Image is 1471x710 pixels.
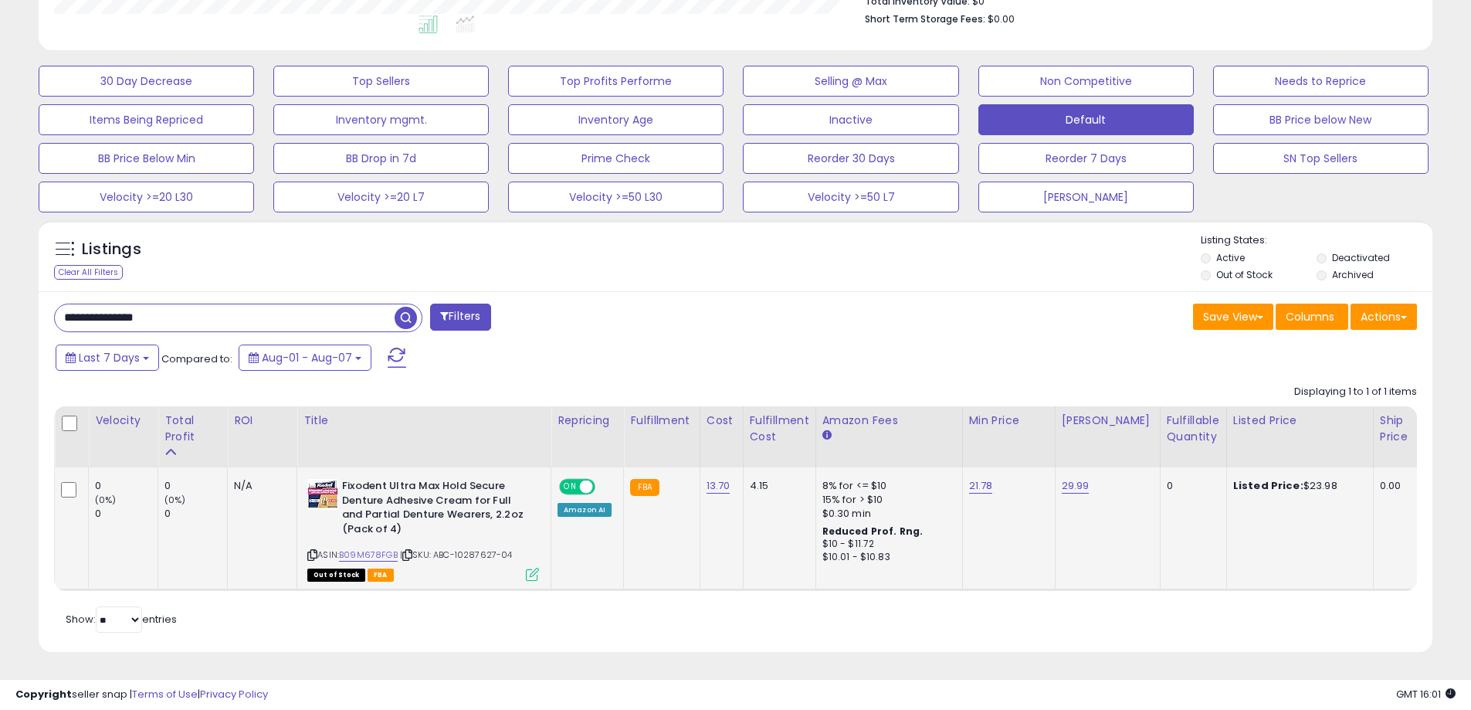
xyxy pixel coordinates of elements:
[307,569,365,582] span: All listings that are currently out of stock and unavailable for purchase on Amazon
[82,239,141,260] h5: Listings
[164,479,227,493] div: 0
[743,104,958,135] button: Inactive
[822,538,951,551] div: $10 - $11.72
[508,66,724,97] button: Top Profits Performe
[39,143,254,174] button: BB Price Below Min
[56,345,159,371] button: Last 7 Days
[1213,104,1429,135] button: BB Price below New
[822,507,951,521] div: $0.30 min
[1332,251,1390,264] label: Deactivated
[1216,268,1273,281] label: Out of Stock
[593,481,618,494] span: OFF
[750,413,809,445] div: Fulfillment Cost
[95,494,117,506] small: (0%)
[1167,479,1215,493] div: 0
[273,143,489,174] button: BB Drop in 7d
[743,66,958,97] button: Selling @ Max
[822,429,832,443] small: Amazon Fees.
[39,104,254,135] button: Items Being Repriced
[1233,478,1303,493] b: Listed Price:
[508,104,724,135] button: Inventory Age
[95,507,158,521] div: 0
[164,507,227,521] div: 0
[707,478,730,494] a: 13.70
[54,265,123,280] div: Clear All Filters
[1167,413,1220,445] div: Fulfillable Quantity
[273,182,489,212] button: Velocity >=20 L7
[969,478,993,494] a: 21.78
[1294,385,1417,399] div: Displaying 1 to 1 of 1 items
[15,688,268,702] div: seller snap | |
[630,479,659,496] small: FBA
[95,479,158,493] div: 0
[1332,268,1374,281] label: Archived
[307,479,338,510] img: 51T96W5ZV6L._SL40_.jpg
[234,413,290,429] div: ROI
[508,143,724,174] button: Prime Check
[1276,304,1348,330] button: Columns
[822,479,951,493] div: 8% for <= $10
[743,143,958,174] button: Reorder 30 Days
[1062,478,1090,494] a: 29.99
[79,350,140,365] span: Last 7 Days
[239,345,371,371] button: Aug-01 - Aug-07
[1286,309,1334,324] span: Columns
[161,352,232,366] span: Compared to:
[15,687,72,702] strong: Copyright
[630,413,693,429] div: Fulfillment
[200,687,268,702] a: Privacy Policy
[822,413,956,429] div: Amazon Fees
[707,413,737,429] div: Cost
[1193,304,1273,330] button: Save View
[164,413,221,445] div: Total Profit
[39,182,254,212] button: Velocity >=20 L30
[988,12,1015,26] span: $0.00
[743,182,958,212] button: Velocity >=50 L7
[822,493,951,507] div: 15% for > $10
[865,12,985,25] b: Short Term Storage Fees:
[1062,413,1154,429] div: [PERSON_NAME]
[1351,304,1417,330] button: Actions
[822,525,924,538] b: Reduced Prof. Rng.
[978,143,1194,174] button: Reorder 7 Days
[234,479,285,493] div: N/A
[822,551,951,564] div: $10.01 - $10.83
[95,413,151,429] div: Velocity
[307,479,539,579] div: ASIN:
[1396,687,1456,702] span: 2025-08-15 16:01 GMT
[1201,233,1432,248] p: Listing States:
[132,687,198,702] a: Terms of Use
[561,481,580,494] span: ON
[66,612,177,627] span: Show: entries
[262,350,352,365] span: Aug-01 - Aug-07
[339,549,398,562] a: B09M678FGB
[558,503,612,517] div: Amazon AI
[508,182,724,212] button: Velocity >=50 L30
[273,104,489,135] button: Inventory mgmt.
[750,479,804,493] div: 4.15
[1233,479,1361,493] div: $23.98
[978,66,1194,97] button: Non Competitive
[1216,251,1245,264] label: Active
[273,66,489,97] button: Top Sellers
[303,413,544,429] div: Title
[969,413,1049,429] div: Min Price
[978,182,1194,212] button: [PERSON_NAME]
[1213,66,1429,97] button: Needs to Reprice
[1233,413,1367,429] div: Listed Price
[368,569,394,582] span: FBA
[558,413,617,429] div: Repricing
[342,479,530,540] b: Fixodent Ultra Max Hold Secure Denture Adhesive Cream for Full and Partial Denture Wearers, 2.2oz...
[1213,143,1429,174] button: SN Top Sellers
[164,494,186,506] small: (0%)
[1380,413,1411,445] div: Ship Price
[1380,479,1405,493] div: 0.00
[400,549,513,561] span: | SKU: ABC-10287627-04
[39,66,254,97] button: 30 Day Decrease
[978,104,1194,135] button: Default
[430,304,490,331] button: Filters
